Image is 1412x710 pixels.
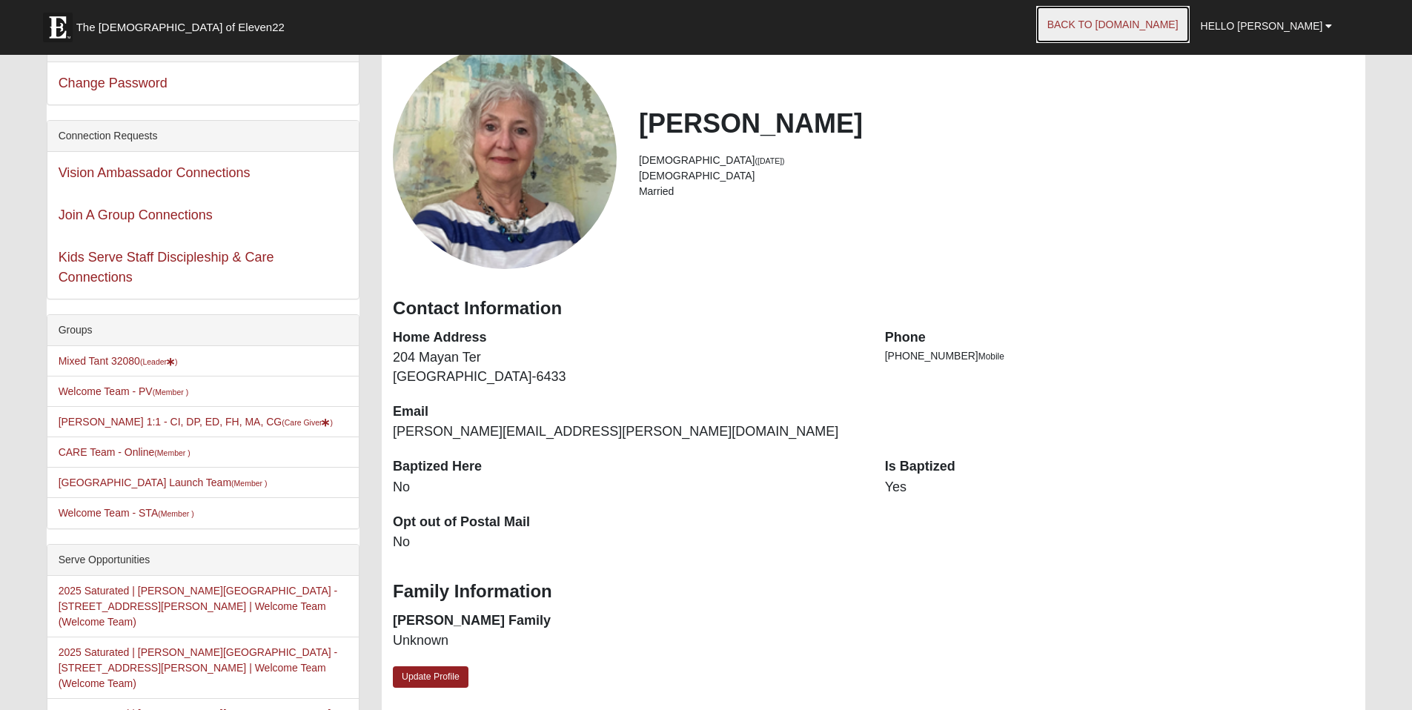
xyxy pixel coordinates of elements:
[1036,6,1190,43] a: Back to [DOMAIN_NAME]
[393,478,863,497] dd: No
[59,507,194,519] a: Welcome Team - STA(Member )
[36,5,332,42] a: The [DEMOGRAPHIC_DATA] of Eleven22
[885,348,1355,364] li: [PHONE_NUMBER]
[393,402,863,422] dt: Email
[393,666,468,688] a: Update Profile
[43,13,73,42] img: Eleven22 logo
[59,250,274,285] a: Kids Serve Staff Discipleship & Care Connections
[393,631,863,651] dd: Unknown
[59,165,251,180] a: Vision Ambassador Connections
[755,156,785,165] small: ([DATE])
[639,107,1354,139] h2: [PERSON_NAME]
[153,388,188,397] small: (Member )
[885,328,1355,348] dt: Phone
[639,184,1354,199] li: Married
[885,457,1355,477] dt: Is Baptized
[393,457,863,477] dt: Baptized Here
[393,611,863,631] dt: [PERSON_NAME] Family
[393,533,863,552] dd: No
[59,446,190,458] a: CARE Team - Online(Member )
[393,348,863,386] dd: 204 Mayan Ter [GEOGRAPHIC_DATA]-6433
[59,585,338,628] a: 2025 Saturated | [PERSON_NAME][GEOGRAPHIC_DATA] - [STREET_ADDRESS][PERSON_NAME] | Welcome Team (W...
[59,385,189,397] a: Welcome Team - PV(Member )
[47,121,359,152] div: Connection Requests
[1201,20,1323,32] span: Hello [PERSON_NAME]
[885,478,1355,497] dd: Yes
[393,45,617,269] a: View Fullsize Photo
[59,208,213,222] a: Join A Group Connections
[140,357,178,366] small: (Leader )
[47,315,359,346] div: Groups
[393,298,1354,319] h3: Contact Information
[639,168,1354,184] li: [DEMOGRAPHIC_DATA]
[158,509,193,518] small: (Member )
[393,513,863,532] dt: Opt out of Postal Mail
[59,355,178,367] a: Mixed Tant 32080(Leader)
[59,646,338,689] a: 2025 Saturated | [PERSON_NAME][GEOGRAPHIC_DATA] - [STREET_ADDRESS][PERSON_NAME] | Welcome Team (W...
[231,479,267,488] small: (Member )
[47,545,359,576] div: Serve Opportunities
[978,351,1004,362] span: Mobile
[1190,7,1344,44] a: Hello [PERSON_NAME]
[59,416,333,428] a: [PERSON_NAME] 1:1 - CI, DP, ED, FH, MA, CG(Care Giver)
[76,20,285,35] span: The [DEMOGRAPHIC_DATA] of Eleven22
[154,448,190,457] small: (Member )
[639,153,1354,168] li: [DEMOGRAPHIC_DATA]
[59,477,268,488] a: [GEOGRAPHIC_DATA] Launch Team(Member )
[393,581,1354,603] h3: Family Information
[393,422,863,442] dd: [PERSON_NAME][EMAIL_ADDRESS][PERSON_NAME][DOMAIN_NAME]
[59,76,168,90] a: Change Password
[282,418,333,427] small: (Care Giver )
[393,328,863,348] dt: Home Address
